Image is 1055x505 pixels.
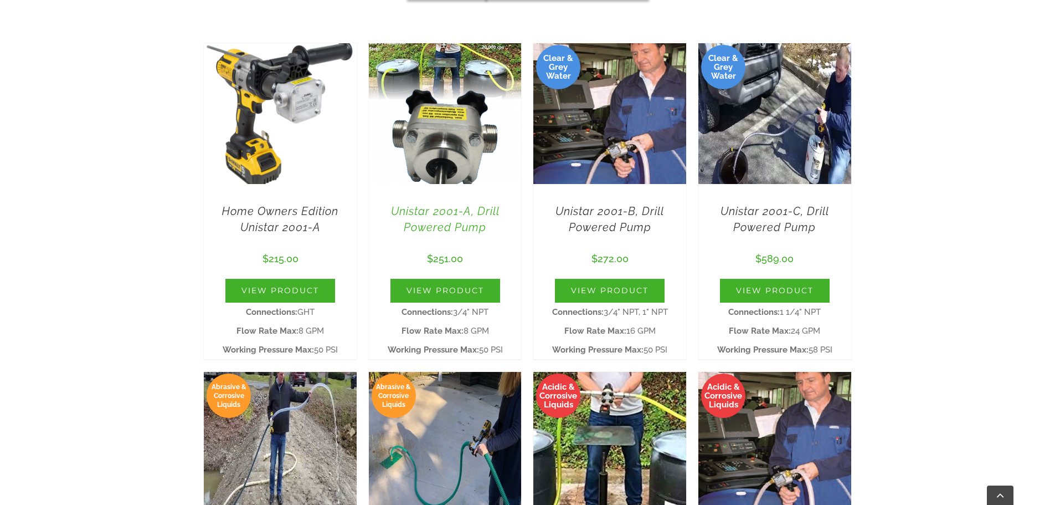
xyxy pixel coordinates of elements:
span: $ [591,253,598,264]
span: Clear & Grey Water [701,54,745,80]
strong: Working Pressure Max: [717,345,809,355]
a: View Product [225,279,335,303]
span: 50 PSI [388,345,503,355]
strong: Connections: [728,307,780,317]
strong: Flow Rate Max: [236,326,299,336]
bdi: 251.00 [427,253,463,264]
bdi: 215.00 [263,253,299,264]
span: Abrasive & Corrosive Liquids [372,382,416,409]
strong: Flow Rate Max: [564,326,626,336]
span: 58 PSI [717,345,832,355]
span: 8 GPM [402,326,489,336]
span: $ [427,253,433,264]
span: 3/4" NPT, 1" NPT [552,307,668,317]
a: Unistar 2001-C, Drill Powered Pump [721,205,829,234]
bdi: 589.00 [755,253,794,264]
strong: Connections: [552,307,604,317]
a: Home Owners Edition Unistar 2001-A [222,205,338,234]
span: 1 1/4" NPT [728,307,821,317]
a: Unistar 2001-B, Drill Powered Pump [555,205,664,234]
strong: Connections: [402,307,453,317]
span: 3/4" NPT [402,307,488,317]
span: Acidic & Corrosive Liquids [536,382,580,409]
span: 8 GPM [236,326,324,336]
strong: Flow Rate Max: [729,326,791,336]
a: Unistar 2001-A, Drill Powered Pump [391,205,500,234]
span: $ [755,253,761,264]
strong: Connections: [246,307,297,317]
span: Clear & Grey Water [536,54,580,80]
span: GHT [246,307,315,317]
a: View Product [555,279,665,303]
strong: Working Pressure Max: [223,345,314,355]
strong: Flow Rate Max: [402,326,464,336]
bdi: 272.00 [591,253,629,264]
span: Abrasive & Corrosive Liquids [207,382,251,409]
span: 50 PSI [552,345,667,355]
strong: Working Pressure Max: [552,345,644,355]
span: $ [263,253,269,264]
a: View Product [390,279,500,303]
span: 24 GPM [729,326,820,336]
span: 16 GPM [564,326,656,336]
strong: Working Pressure Max: [388,345,479,355]
span: Acidic & Corrosive Liquids [701,382,745,409]
span: 50 PSI [223,345,338,355]
a: View Product [720,279,830,303]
